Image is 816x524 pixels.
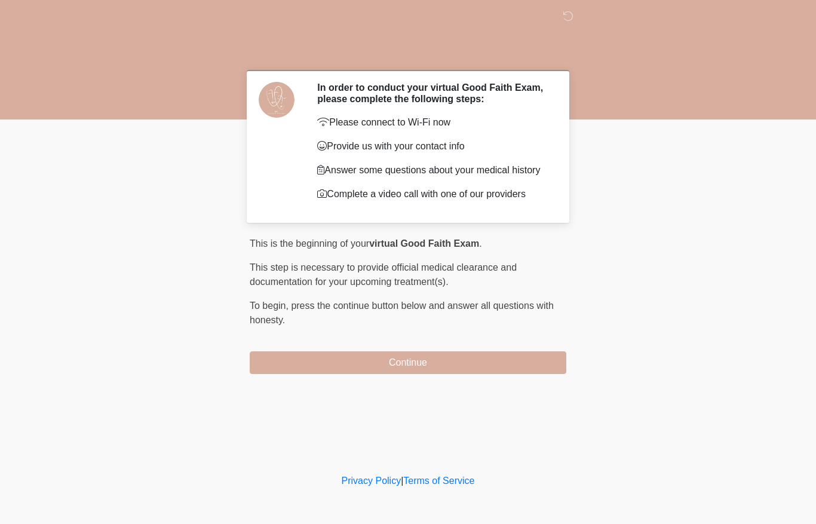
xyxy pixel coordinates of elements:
[238,9,253,24] img: DM Studio Logo
[250,238,369,249] span: This is the beginning of your
[250,351,566,374] button: Continue
[250,301,291,311] span: To begin,
[317,163,548,177] p: Answer some questions about your medical history
[317,139,548,154] p: Provide us with your contact info
[479,238,481,249] span: .
[401,476,403,486] a: |
[403,476,474,486] a: Terms of Service
[317,115,548,130] p: Please connect to Wi-Fi now
[342,476,401,486] a: Privacy Policy
[250,262,517,287] span: This step is necessary to provide official medical clearance and documentation for your upcoming ...
[259,82,295,118] img: Agent Avatar
[317,82,548,105] h2: In order to conduct your virtual Good Faith Exam, please complete the following steps:
[317,187,548,201] p: Complete a video call with one of our providers
[369,238,479,249] strong: virtual Good Faith Exam
[241,43,575,65] h1: ‎ ‎
[250,301,554,325] span: press the continue button below and answer all questions with honesty.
